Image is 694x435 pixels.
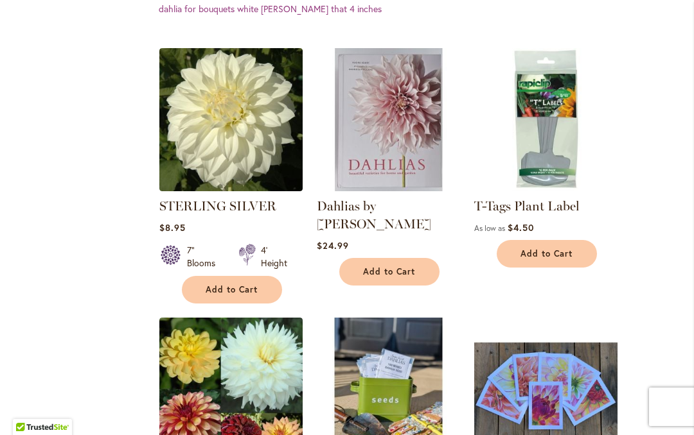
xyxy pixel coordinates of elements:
[159,182,303,194] a: Sterling Silver
[474,198,580,214] a: T-Tags Plant Label
[317,48,460,191] img: Dahlias by Naomi Slade - FRONT
[159,221,186,234] span: $8.95
[187,244,223,269] div: 7" Blooms
[10,389,46,425] iframe: Launch Accessibility Center
[159,3,382,15] a: dahlia for bouquets white [PERSON_NAME] that 4 inches
[159,198,276,214] a: STERLING SILVER
[520,248,573,259] span: Add to Cart
[206,284,258,295] span: Add to Cart
[339,258,440,286] button: Add to Cart
[474,182,618,194] a: Rapiclip plant label packaging
[182,276,282,303] button: Add to Cart
[317,239,349,252] span: $24.99
[317,182,460,194] a: Dahlias by Naomi Slade - FRONT
[363,266,416,277] span: Add to Cart
[508,221,534,234] span: $4.50
[497,240,597,268] button: Add to Cart
[261,244,287,269] div: 4' Height
[159,48,303,191] img: Sterling Silver
[474,223,505,233] span: As low as
[317,198,431,232] a: Dahlias by [PERSON_NAME]
[474,48,618,191] img: Rapiclip plant label packaging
